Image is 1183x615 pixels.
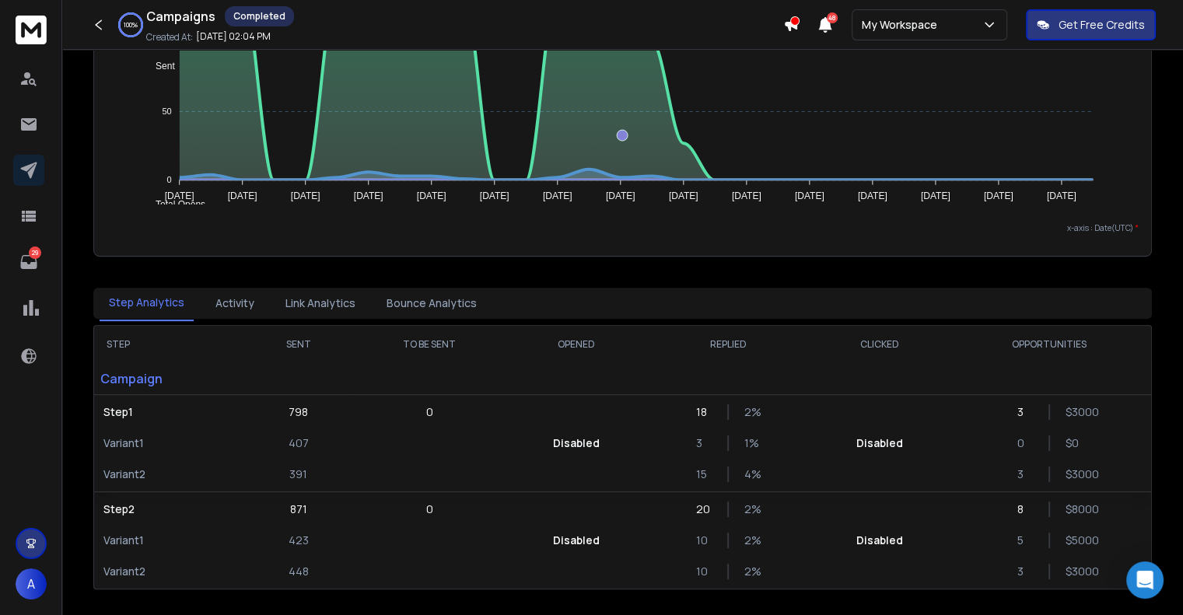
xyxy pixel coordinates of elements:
button: Activity [206,286,264,320]
p: x-axis : Date(UTC) [107,222,1139,234]
p: 29 [29,246,41,259]
th: TO BE SENT [349,326,509,363]
p: [DATE] 02:04 PM [196,30,271,43]
button: A [16,568,47,599]
p: Step 1 [103,404,238,420]
span: Sent [144,61,175,72]
a: 29 [13,246,44,278]
button: Get Free Credits [1026,9,1156,40]
p: 3 [696,435,712,451]
p: 3 [1017,564,1033,579]
tspan: [DATE] [858,190,887,201]
p: Campaign [94,363,247,394]
p: 1 % [744,435,760,451]
p: 4 % [744,466,760,482]
p: $ 3000 [1066,564,1081,579]
p: 3 [1017,466,1033,482]
p: 8 [1017,501,1033,517]
p: 2 % [744,404,760,420]
p: $ 3000 [1066,466,1081,482]
p: Disabled [553,435,600,451]
p: 871 [290,501,307,517]
p: Get Free Credits [1059,17,1145,33]
p: $ 3000 [1066,404,1081,420]
p: 423 [289,533,309,548]
p: 15 [696,466,712,482]
p: 391 [289,466,307,482]
tspan: [DATE] [354,190,383,201]
p: Disabled [856,435,903,451]
tspan: [DATE] [606,190,635,201]
p: Variant 1 [103,435,238,451]
p: Variant 2 [103,466,238,482]
tspan: [DATE] [417,190,446,201]
p: 5 [1017,533,1033,548]
p: 448 [289,564,309,579]
th: OPENED [509,326,643,363]
div: Open Intercom Messenger [1126,561,1164,599]
div: Completed [225,6,294,26]
tspan: [DATE] [228,190,257,201]
p: 407 [289,435,309,451]
tspan: [DATE] [984,190,1013,201]
p: 100 % [124,20,138,30]
button: Link Analytics [276,286,365,320]
p: My Workspace [862,17,943,33]
th: SENT [247,326,349,363]
tspan: [DATE] [795,190,824,201]
p: $ 0 [1066,435,1081,451]
tspan: 50 [163,107,172,116]
tspan: [DATE] [669,190,698,201]
p: 2 % [744,533,760,548]
p: $ 5000 [1066,533,1081,548]
p: Disabled [856,533,903,548]
p: $ 8000 [1066,501,1081,517]
h1: Campaigns [146,7,215,26]
p: 20 [696,501,712,517]
p: 2 % [744,501,760,517]
p: 0 [426,501,433,517]
span: Total Opens [144,199,205,210]
tspan: [DATE] [732,190,761,201]
tspan: 0 [167,175,172,184]
p: Step 2 [103,501,238,517]
th: REPLIED [643,326,813,363]
th: CLICKED [813,326,947,363]
tspan: [DATE] [480,190,509,201]
p: Variant 1 [103,533,238,548]
p: 3 [1017,404,1033,420]
p: Created At: [146,31,193,44]
th: STEP [94,326,247,363]
p: Disabled [553,533,600,548]
p: 10 [696,533,712,548]
p: Variant 2 [103,564,238,579]
span: 48 [827,12,838,23]
p: 2 % [744,564,760,579]
p: 10 [696,564,712,579]
tspan: [DATE] [291,190,320,201]
button: Bounce Analytics [377,286,486,320]
th: OPPORTUNITIES [947,326,1151,363]
tspan: [DATE] [165,190,194,201]
tspan: [DATE] [543,190,572,201]
tspan: [DATE] [1047,190,1076,201]
p: 18 [696,404,712,420]
p: 798 [289,404,308,420]
p: 0 [1017,435,1033,451]
tspan: [DATE] [921,190,950,201]
button: Step Analytics [100,285,194,321]
p: 0 [426,404,433,420]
